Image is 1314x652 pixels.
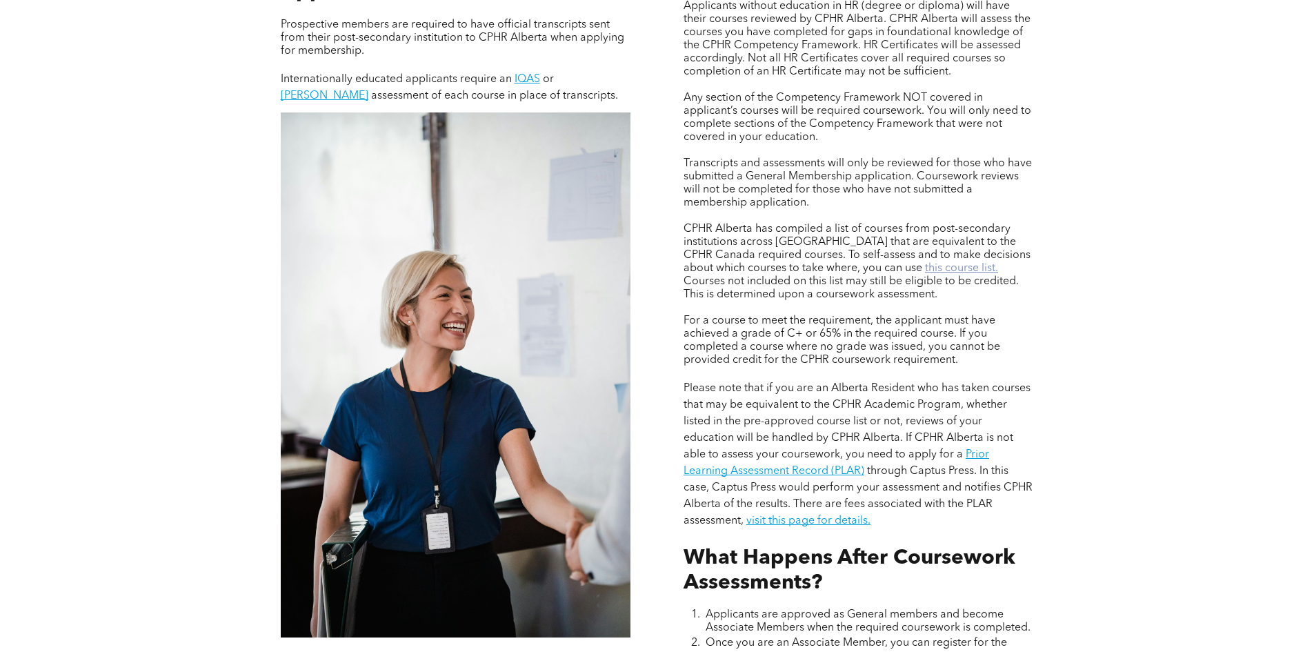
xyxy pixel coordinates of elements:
span: Courses not included on this list may still be eligible to be credited. This is determined upon a... [684,276,1019,300]
a: visit this page for details. [746,515,870,526]
span: Applicants are approved as General members and become Associate Members when the required coursew... [706,609,1031,633]
span: Internationally educated applicants require an [281,74,512,85]
span: or [543,74,554,85]
span: assessment of each course in place of transcripts. [371,90,618,101]
span: Prospective members are required to have official transcripts sent from their post-secondary inst... [281,19,624,57]
span: For a course to meet the requirement, the applicant must have achieved a grade of C+ or 65% in th... [684,315,1000,366]
span: Applicants without education in HR (degree or diploma) will have their courses reviewed by CPHR A... [684,1,1031,77]
a: IQAS [515,74,540,85]
span: Any section of the Competency Framework NOT covered in applicant’s courses will be required cours... [684,92,1031,143]
span: Please note that if you are an Alberta Resident who has taken courses that may be equivalent to t... [684,383,1031,460]
span: Transcripts and assessments will only be reviewed for those who have submitted a General Membersh... [684,158,1032,208]
img: A woman is shaking hands with a man in an office. [281,112,630,638]
span: What Happens After Coursework Assessments? [684,548,1015,593]
a: [PERSON_NAME] [281,90,368,101]
a: this course list. [925,263,998,274]
span: CPHR Alberta has compiled a list of courses from post-secondary institutions across [GEOGRAPHIC_D... [684,224,1031,274]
